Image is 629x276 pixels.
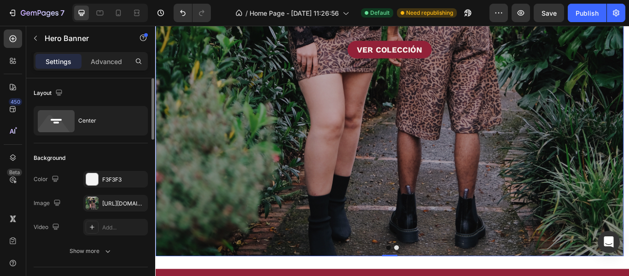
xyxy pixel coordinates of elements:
p: Settings [46,57,71,66]
button: Publish [568,4,606,22]
button: Dot [269,256,274,261]
div: Show more [70,247,112,256]
button: Show more [34,243,148,259]
strong: VER COLECCIÓN [235,22,311,33]
span: Home Page - [DATE] 11:26:56 [250,8,339,18]
button: 7 [4,4,69,22]
div: Publish [576,8,599,18]
button: Save [534,4,564,22]
iframe: Design area [155,26,629,276]
p: 7 [60,7,64,18]
div: Center [78,110,134,131]
div: F3F3F3 [102,176,146,184]
div: Layout [34,87,64,100]
span: Save [542,9,557,17]
div: Video [34,221,61,234]
span: / [245,8,248,18]
span: Need republishing [406,9,453,17]
p: Advanced [91,57,122,66]
div: 450 [9,98,22,106]
p: Hero Banner [45,33,123,44]
div: Color [34,173,61,186]
div: Undo/Redo [174,4,211,22]
span: Default [370,9,390,17]
div: Background [34,154,65,162]
div: Open Intercom Messenger [598,231,620,253]
div: [URL][DOMAIN_NAME] [102,200,146,208]
button: Dot [278,256,284,261]
div: Image [34,197,63,210]
div: Beta [7,169,22,176]
div: Add... [102,223,146,232]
